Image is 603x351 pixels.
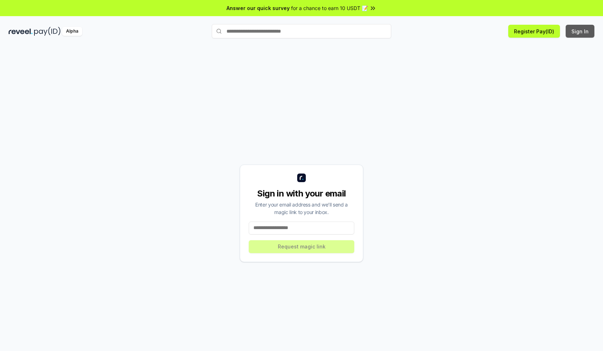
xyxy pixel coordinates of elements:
span: for a chance to earn 10 USDT 📝 [291,4,368,12]
div: Sign in with your email [249,188,354,199]
span: Answer our quick survey [226,4,290,12]
img: logo_small [297,174,306,182]
img: pay_id [34,27,61,36]
button: Sign In [566,25,594,38]
img: reveel_dark [9,27,33,36]
button: Register Pay(ID) [508,25,560,38]
div: Alpha [62,27,82,36]
div: Enter your email address and we’ll send a magic link to your inbox. [249,201,354,216]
